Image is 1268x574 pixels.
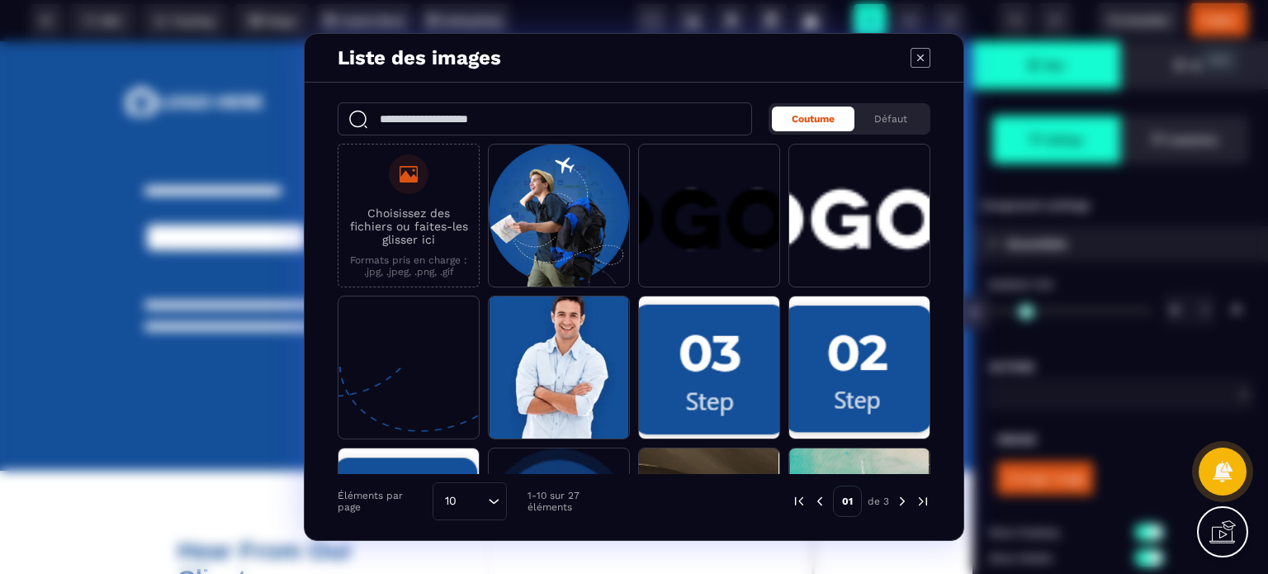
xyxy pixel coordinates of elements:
[635,137,717,220] img: svg+xml;base64,PHN2ZyB4bWxucz0iaHR0cDovL3d3dy53My5vcmcvMjAwMC9zdmciIHdpZHRoPSIxMDAiIHZpZXdCb3g9Ij...
[124,45,264,75] img: 32d94483d601401e52e7a0475d996ae2_tmpk_h7u9up_(1).png
[347,206,471,246] p: Choisissez des fichiers ou faites-les glisser ici
[177,496,423,552] div: Hear From Our Clients
[347,254,471,278] p: Formats pris en charge : .jpg, .jpeg, .png, .gif
[338,490,424,513] p: Éléments par page
[812,494,827,509] img: prev
[868,495,889,508] p: de 3
[792,494,807,509] img: prev
[874,113,907,125] span: Défaut
[338,46,501,69] h4: Liste des images
[528,490,622,513] p: 1-10 sur 27 éléments
[792,113,835,125] span: Coutume
[916,494,930,509] img: next
[833,486,862,517] p: 01
[439,492,462,510] span: 10
[895,494,910,509] img: next
[433,482,507,520] div: Search for option
[462,492,484,510] input: Search for option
